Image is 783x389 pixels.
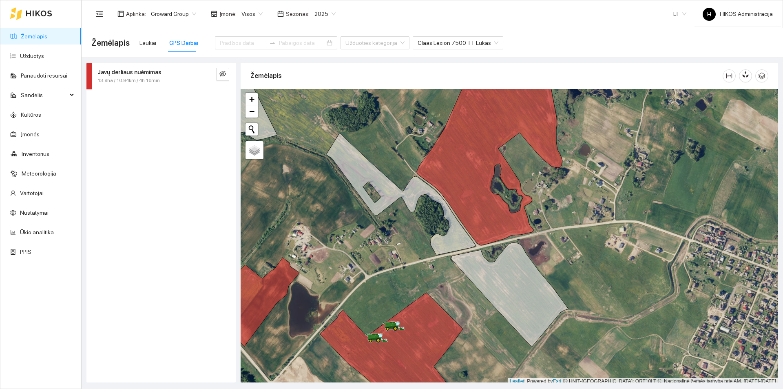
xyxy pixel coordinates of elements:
[723,73,735,79] span: column-width
[91,6,108,22] button: menu-fold
[151,8,196,20] span: Groward Group
[246,105,258,118] a: Zoom out
[97,77,160,84] span: 13.9ha / 10.84km / 4h 16min
[169,38,198,47] div: GPS Darbai
[219,9,237,18] span: Įmonė :
[21,87,67,103] span: Sandėlis
[219,71,226,78] span: eye-invisible
[250,64,723,87] div: Žemėlapis
[216,68,229,81] button: eye-invisible
[20,229,54,236] a: Ūkio analitika
[286,9,310,18] span: Sezonas :
[20,190,44,196] a: Vartotojai
[673,8,686,20] span: LT
[703,11,773,17] span: HIKOS Administracija
[21,72,67,79] a: Panaudoti resursai
[246,123,258,136] button: Initiate a new search
[723,69,736,82] button: column-width
[277,11,284,17] span: calendar
[21,131,40,138] a: Įmonės
[553,378,562,384] a: Esri
[707,8,711,21] span: H
[126,9,146,18] span: Aplinka :
[246,141,263,159] a: Layers
[418,37,498,49] span: Claas Lexion 7500 TT Lukas
[269,40,276,46] span: swap-right
[211,11,217,17] span: shop
[246,93,258,105] a: Zoom in
[117,11,124,17] span: layout
[22,170,56,177] a: Meteorologija
[91,36,130,49] span: Žemėlapis
[22,151,49,157] a: Inventorius
[139,38,156,47] div: Laukai
[86,63,236,89] div: Javų derliaus nuėmimas13.9ha / 10.84km / 4h 16mineye-invisible
[269,40,276,46] span: to
[510,378,524,384] a: Leaflet
[21,33,47,40] a: Žemėlapis
[96,10,103,18] span: menu-fold
[279,38,325,47] input: Pabaigos data
[563,378,564,384] span: |
[220,38,266,47] input: Pradžios data
[314,8,336,20] span: 2025
[241,8,263,20] span: Visos
[508,378,778,385] div: | Powered by © HNIT-[GEOGRAPHIC_DATA]; ORT10LT ©, Nacionalinė žemės tarnyba prie AM, [DATE]-[DATE]
[97,69,161,76] strong: Javų derliaus nuėmimas
[249,106,254,116] span: −
[20,53,44,59] a: Užduotys
[20,209,49,216] a: Nustatymai
[20,249,31,255] a: PPIS
[21,111,41,118] a: Kultūros
[249,94,254,104] span: +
